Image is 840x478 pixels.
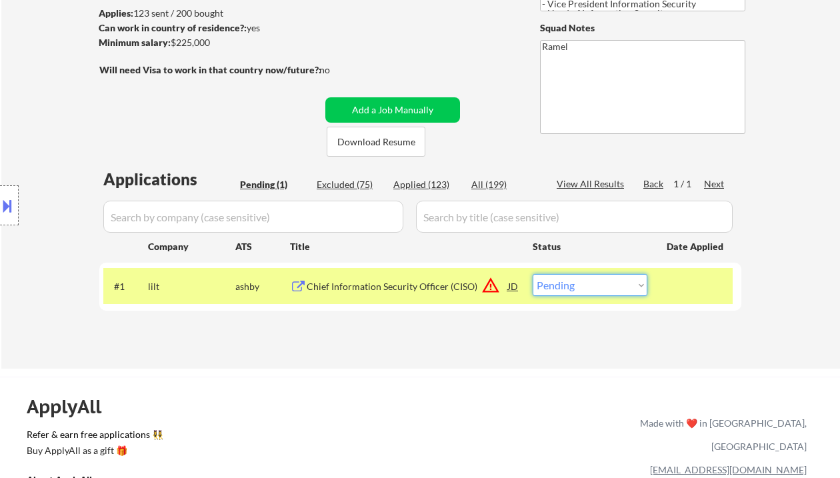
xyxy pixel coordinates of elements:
[27,444,160,461] a: Buy ApplyAll as a gift 🎁
[27,446,160,455] div: Buy ApplyAll as a gift 🎁
[635,411,807,458] div: Made with ❤️ in [GEOGRAPHIC_DATA], [GEOGRAPHIC_DATA]
[319,63,357,77] div: no
[325,97,460,123] button: Add a Job Manually
[327,127,425,157] button: Download Resume
[317,178,383,191] div: Excluded (75)
[533,234,647,258] div: Status
[557,177,628,191] div: View All Results
[416,201,733,233] input: Search by title (case sensitive)
[99,64,321,75] strong: Will need Visa to work in that country now/future?:
[393,178,460,191] div: Applied (123)
[99,21,317,35] div: yes
[240,178,307,191] div: Pending (1)
[643,177,665,191] div: Back
[471,178,538,191] div: All (199)
[481,276,500,295] button: warning_amber
[507,274,520,298] div: JD
[27,430,361,444] a: Refer & earn free applications 👯‍♀️
[650,464,807,475] a: [EMAIL_ADDRESS][DOMAIN_NAME]
[704,177,725,191] div: Next
[235,240,290,253] div: ATS
[290,240,520,253] div: Title
[99,7,321,20] div: 123 sent / 200 bought
[27,395,117,418] div: ApplyAll
[673,177,704,191] div: 1 / 1
[99,37,171,48] strong: Minimum salary:
[103,201,403,233] input: Search by company (case sensitive)
[307,280,508,293] div: Chief Information Security Officer (CISO)
[99,7,133,19] strong: Applies:
[667,240,725,253] div: Date Applied
[235,280,290,293] div: ashby
[99,36,321,49] div: $225,000
[99,22,247,33] strong: Can work in country of residence?:
[540,21,745,35] div: Squad Notes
